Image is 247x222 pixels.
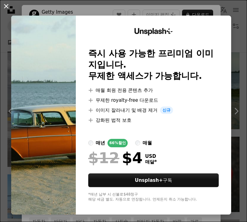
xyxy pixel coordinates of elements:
li: 강화된 법적 보호 [88,116,219,124]
div: $4 [88,150,143,166]
li: 무제한 royalty-free 다운로드 [88,97,219,104]
li: 매월 회원 전용 콘텐츠 추가 [88,87,219,94]
span: 신규 [160,106,173,114]
div: 66% 할인 [107,139,128,147]
strong: Unsplash+ [135,177,163,183]
div: 매월 [143,139,152,147]
li: 이미지 잘라내기 및 배경 제거 [88,106,219,114]
input: 매년66%할인 [88,140,93,145]
div: 매년 [96,139,105,147]
span: $12 [88,150,119,166]
div: *매년 납부 시 선불로 $48 청구 해당 세금 별도. 자동으로 연장됩니다. 언제든지 취소 가능합니다. [88,192,219,202]
input: 매월 [135,140,140,145]
span: USD [145,154,157,159]
button: Unsplash+구독 [88,173,219,187]
h2: 즉시 사용 가능한 프리미엄 이미지입니다. 무제한 액세스가 가능합니다. [88,48,219,82]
